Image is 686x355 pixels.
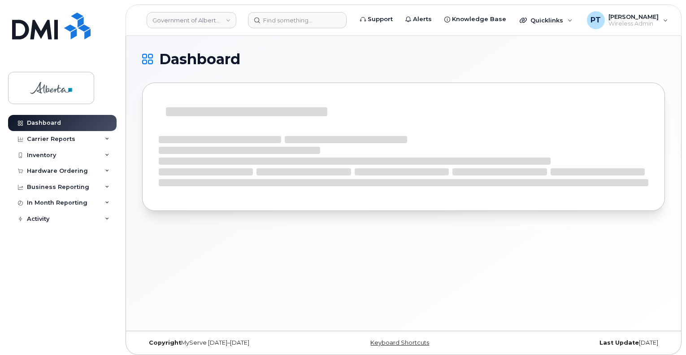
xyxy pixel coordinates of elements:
strong: Copyright [149,339,181,346]
a: Keyboard Shortcuts [370,339,429,346]
strong: Last Update [599,339,639,346]
div: MyServe [DATE]–[DATE] [142,339,317,346]
span: Dashboard [159,53,240,66]
div: [DATE] [491,339,665,346]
